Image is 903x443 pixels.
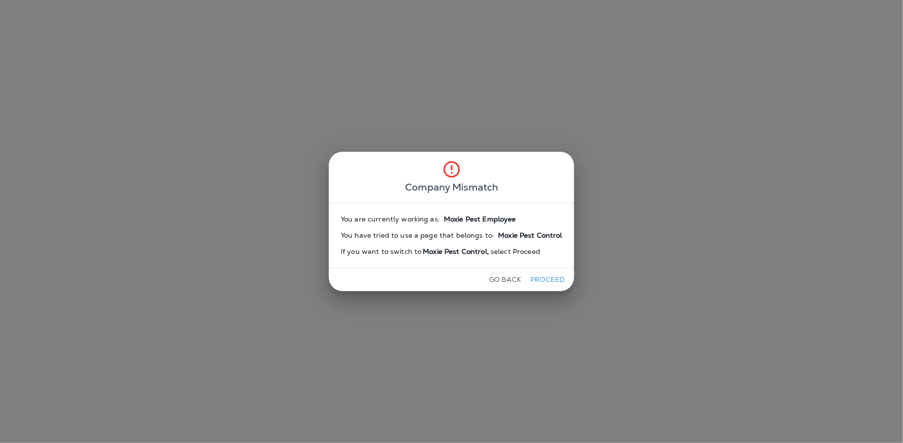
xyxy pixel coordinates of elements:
span: Company Mismatch [405,179,498,195]
span: Moxie Pest Control [498,231,562,240]
span: You have tried to use a page that belongs to: [341,231,494,240]
span: Moxie Pest Control , [421,248,491,256]
button: Go Back [485,272,525,287]
span: Moxie Pest Employee [444,215,516,223]
button: Proceed [529,272,566,287]
span: You are currently working as: [341,215,440,223]
span: If you want to switch to [341,248,421,256]
span: select Proceed [491,248,540,256]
